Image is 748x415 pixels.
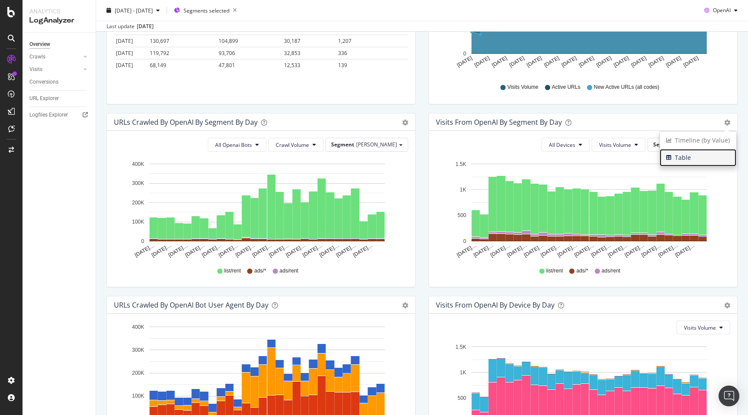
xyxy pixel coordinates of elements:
[594,84,659,91] span: New Active URLs (all codes)
[595,55,613,68] text: [DATE]
[653,141,676,148] span: Segment
[219,62,235,69] span: 47,801
[613,55,630,68] text: [DATE]
[402,120,408,126] div: gear
[268,138,323,152] button: Crawl Volume
[630,55,648,68] text: [DATE]
[338,37,351,45] span: 1,207
[29,52,81,62] a: Crawls
[132,324,144,330] text: 400K
[677,321,730,334] button: Visits Volume
[132,393,144,399] text: 100K
[543,55,560,68] text: [DATE]
[546,267,563,275] span: list/rent
[463,238,466,244] text: 0
[578,55,595,68] text: [DATE]
[648,55,665,68] text: [DATE]
[219,25,235,32] span: 73,047
[29,40,50,49] div: Overview
[549,141,575,149] span: All Devices
[29,110,68,120] div: Logfiles Explorer
[150,49,169,57] span: 119,792
[491,55,508,68] text: [DATE]
[29,7,89,16] div: Analytics
[184,6,229,14] span: Segments selected
[665,55,682,68] text: [DATE]
[719,386,739,406] div: Open Intercom Messenger
[724,120,730,126] div: gear
[436,301,555,309] div: Visits From OpenAI By Device By Day
[114,159,408,259] svg: A chart.
[150,37,169,45] span: 130,697
[132,200,144,206] text: 200K
[701,3,741,17] button: OpenAI
[114,118,258,126] div: URLs Crawled by OpenAI By Segment By Day
[29,16,89,26] div: LogAnalyzer
[29,65,81,74] a: Visits
[455,161,466,167] text: 1.5K
[599,141,631,149] span: Visits Volume
[526,55,543,68] text: [DATE]
[542,138,590,152] button: All Devices
[132,219,144,225] text: 100K
[436,159,730,259] svg: A chart.
[106,23,154,30] div: Last update
[219,49,235,57] span: 93,706
[150,25,166,32] span: 93,084
[659,131,737,167] ul: gear
[29,78,58,87] div: Conversions
[684,324,716,331] span: Visits Volume
[116,49,133,57] span: [DATE]
[402,302,408,308] div: gear
[132,180,144,186] text: 300K
[141,238,144,244] text: 0
[29,78,90,87] a: Conversions
[132,161,144,167] text: 400K
[460,187,466,193] text: 1K
[284,25,300,32] span: 18,073
[116,62,133,69] span: [DATE]
[116,37,133,45] span: [DATE]
[592,138,645,152] button: Visits Volume
[132,370,144,376] text: 200K
[29,110,90,120] a: Logfiles Explorer
[114,301,268,309] div: URLs Crawled by OpenAI bot User Agent By Day
[338,62,347,69] span: 139
[724,302,730,308] div: gear
[682,55,700,68] text: [DATE]
[29,65,42,74] div: Visits
[280,267,298,275] span: ads/rent
[561,55,578,68] text: [DATE]
[338,25,347,32] span: 510
[460,370,466,376] text: 1K
[276,141,309,149] span: Crawl Volume
[29,52,45,62] div: Crawls
[508,55,526,68] text: [DATE]
[436,118,562,126] div: Visits from OpenAI By Segment By Day
[254,267,266,275] span: ads/*
[103,3,163,17] button: [DATE] - [DATE]
[602,267,620,275] span: ads/rent
[137,23,154,30] div: [DATE]
[284,62,300,69] span: 12,533
[458,396,466,402] text: 500
[660,151,736,164] span: Table
[576,267,588,275] span: ads/*
[219,37,238,45] span: 104,899
[284,49,300,57] span: 32,853
[224,267,241,275] span: list/rent
[331,141,354,148] span: Segment
[660,134,736,147] span: Timeline (by Value)
[29,94,59,103] div: URL Explorer
[284,37,300,45] span: 30,187
[455,344,466,350] text: 1.5K
[132,347,144,353] text: 300K
[116,25,133,32] span: [DATE]
[150,62,166,69] span: 68,149
[208,138,266,152] button: All Openai Bots
[507,84,538,91] span: Visits Volume
[215,141,252,149] span: All Openai Bots
[29,40,90,49] a: Overview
